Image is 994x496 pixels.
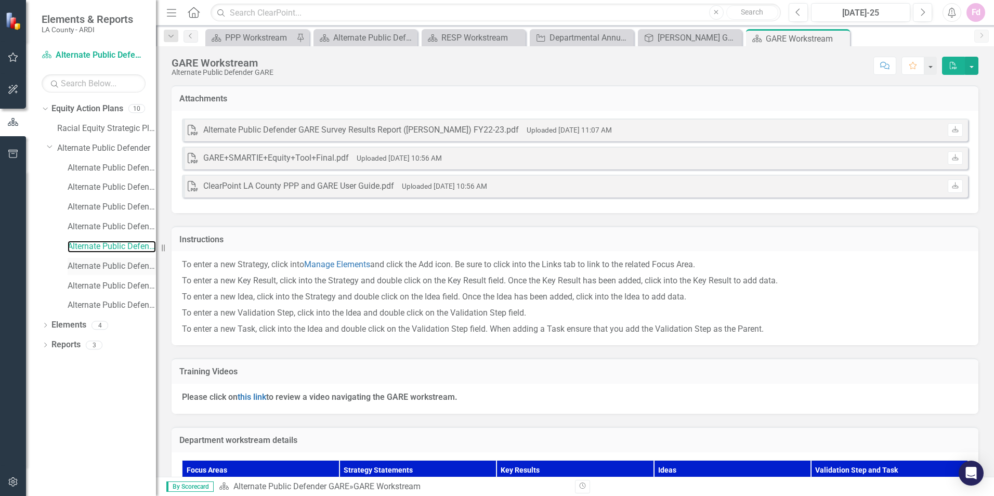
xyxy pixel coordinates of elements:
button: Fd [966,3,985,22]
p: To enter a new Validation Step, click into the Idea and double click on the Validation Step field. [182,305,968,321]
div: Alternate Public Defender GARE Survey Results Report ([PERSON_NAME]) FY22-23.pdf [203,124,519,136]
h3: Training Videos [179,367,971,376]
div: » [219,481,567,493]
div: 3 [86,341,102,349]
strong: Please click on to review a video navigating the GARE workstream. [182,392,457,402]
div: [DATE]-25 [815,7,907,19]
a: this link [238,392,266,402]
button: Search [726,5,778,20]
a: Alternate Public Defender Annual Report FY24-25 [68,280,156,292]
div: 10 [128,105,145,113]
a: Departmental Annual Report (click to see more details) [532,31,631,44]
div: 4 [91,321,108,330]
small: LA County - ARDI [42,25,133,34]
a: Racial Equity Strategic Plan [57,123,156,135]
input: Search Below... [42,74,146,93]
div: Alternate Public Defender Welcome Page [333,31,415,44]
a: Manage Elements [304,259,370,269]
a: [PERSON_NAME] Goals FY24-25 [640,31,739,44]
div: Departmental Annual Report (click to see more details) [550,31,631,44]
div: ClearPoint LA County PPP and GARE User Guide.pdf [203,180,394,192]
a: Alternate Public Defender [PERSON_NAME] Goals [68,181,156,193]
img: ClearPoint Strategy [5,12,23,30]
a: Alternate Public Defender Annual Report [68,201,156,213]
p: To enter a new Key Result, click into the Strategy and double click on the Key Result field. Once... [182,273,968,289]
a: Alternate Public Defender GARE [68,241,156,253]
p: To enter a new Idea, click into the Strategy and double click on the Idea field. Once the Idea ha... [182,289,968,305]
span: Search [741,8,763,16]
div: GARE Workstream [354,481,421,491]
span: Elements & Reports [42,13,133,25]
a: Alternate Public Defender [57,142,156,154]
a: Alternate Public Defender RESP [68,299,156,311]
p: To enter a new Task, click into the Idea and double click on the Validation Step field. When addi... [182,321,968,335]
a: RESP Workstream [424,31,523,44]
div: Open Intercom Messenger [959,461,984,486]
small: Uploaded [DATE] 10:56 AM [402,182,487,190]
div: GARE Workstream [766,32,847,45]
h3: Attachments [179,94,971,103]
a: Alternate Public Defender [PERSON_NAME] Goals FY24-25 [68,260,156,272]
div: GARE Workstream [172,57,273,69]
div: PPP Workstream [225,31,294,44]
div: GARE+SMARTIE+Equity+Tool+Final.pdf [203,152,349,164]
div: Alternate Public Defender GARE [172,69,273,76]
p: To enter a new Strategy, click into and click the Add icon. Be sure to click into the Links tab t... [182,259,968,273]
a: Alternate Public Defender Climate Survey [68,162,156,174]
span: By Scorecard [166,481,214,492]
small: Uploaded [DATE] 11:07 AM [527,126,612,134]
h3: Department workstream details [179,436,971,445]
h3: Instructions [179,235,971,244]
a: Alternate Public Defender Welcome Page [316,31,415,44]
button: [DATE]-25 [811,3,910,22]
div: RESP Workstream [441,31,523,44]
a: Reports [51,339,81,351]
a: Alternate Public Defender PPP [68,221,156,233]
div: [PERSON_NAME] Goals FY24-25 [658,31,739,44]
input: Search ClearPoint... [211,4,781,22]
a: Equity Action Plans [51,103,123,115]
a: Alternate Public Defender GARE [42,49,146,61]
small: Uploaded [DATE] 10:56 AM [357,154,442,162]
a: Elements [51,319,86,331]
a: PPP Workstream [208,31,294,44]
a: Alternate Public Defender GARE [233,481,349,491]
